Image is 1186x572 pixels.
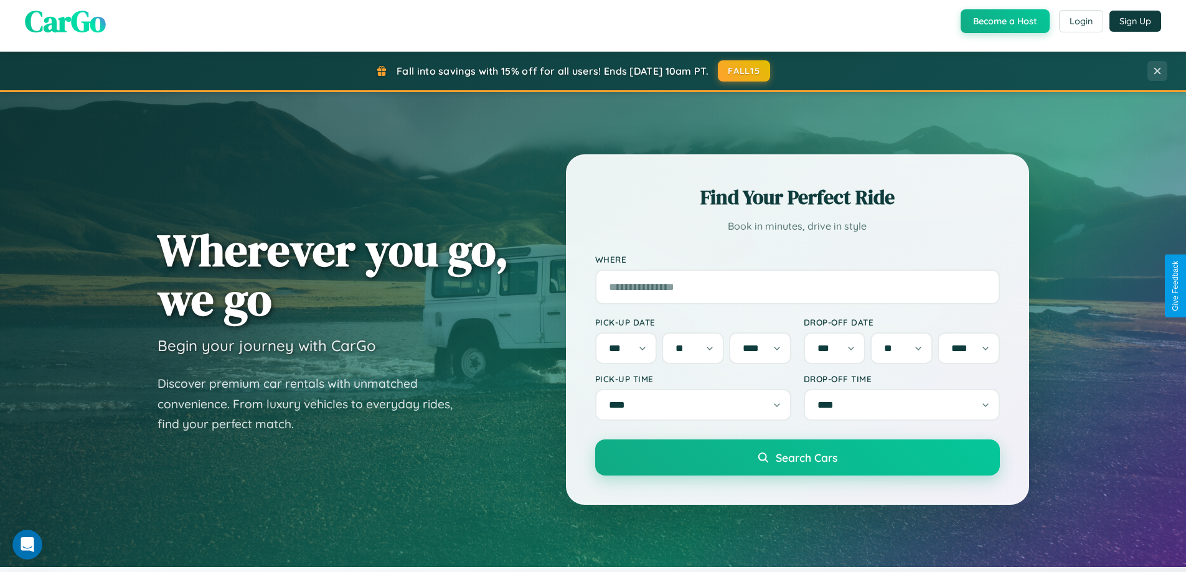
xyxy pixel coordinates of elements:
label: Pick-up Date [595,317,791,327]
h3: Begin your journey with CarGo [158,336,376,355]
button: FALL15 [718,60,770,82]
label: Drop-off Time [804,373,1000,384]
label: Where [595,254,1000,265]
label: Drop-off Date [804,317,1000,327]
button: Login [1059,10,1103,32]
span: Search Cars [776,451,837,464]
button: Search Cars [595,439,1000,476]
button: Sign Up [1109,11,1161,32]
p: Book in minutes, drive in style [595,217,1000,235]
h2: Find Your Perfect Ride [595,184,1000,211]
span: CarGo [25,1,106,42]
h1: Wherever you go, we go [158,225,509,324]
div: Give Feedback [1171,261,1180,311]
iframe: Intercom live chat [12,530,42,560]
p: Discover premium car rentals with unmatched convenience. From luxury vehicles to everyday rides, ... [158,373,469,434]
button: Become a Host [961,9,1050,33]
label: Pick-up Time [595,373,791,384]
span: Fall into savings with 15% off for all users! Ends [DATE] 10am PT. [397,65,708,77]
